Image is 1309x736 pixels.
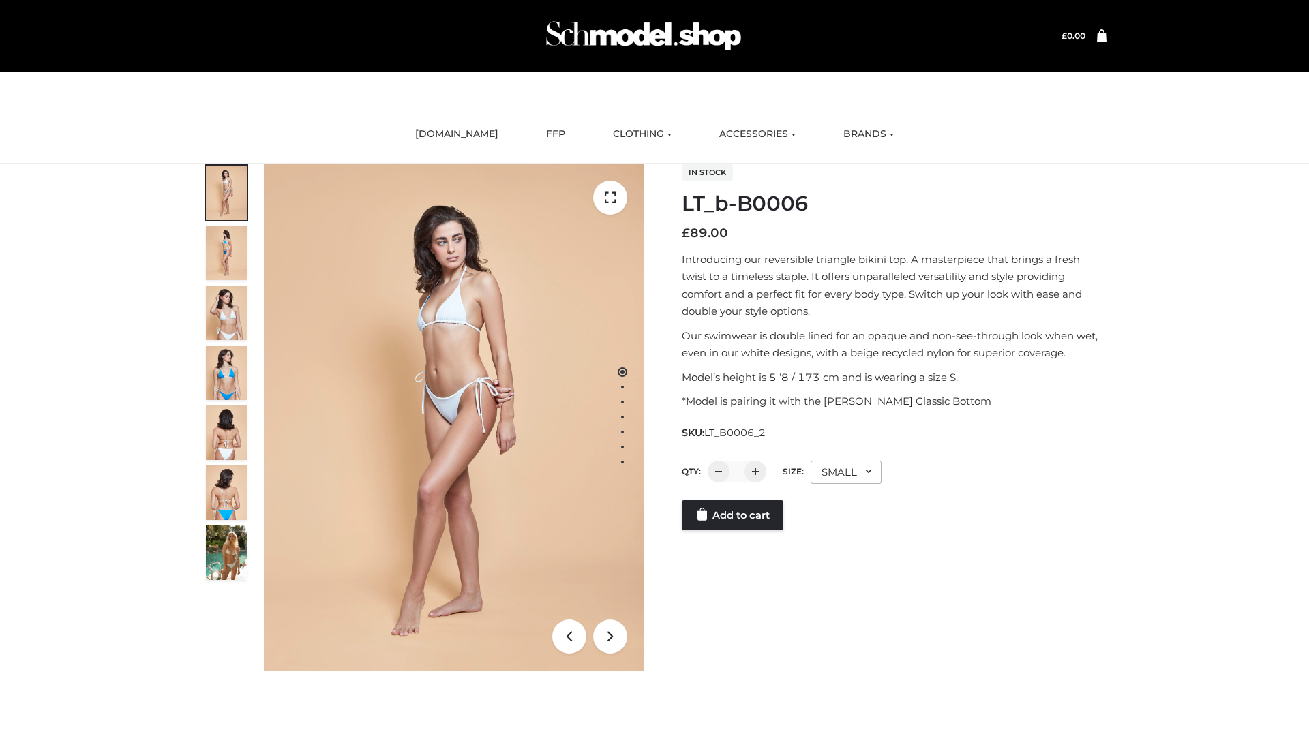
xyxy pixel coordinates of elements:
[541,9,746,63] img: Schmodel Admin 964
[603,119,682,149] a: CLOTHING
[704,427,766,439] span: LT_B0006_2
[1062,31,1085,41] a: £0.00
[206,405,247,460] img: ArielClassicBikiniTop_CloudNine_AzureSky_OW114ECO_7-scaled.jpg
[682,226,728,241] bdi: 89.00
[682,191,1107,216] h1: LT_b-B0006
[536,119,575,149] a: FFP
[206,465,247,520] img: ArielClassicBikiniTop_CloudNine_AzureSky_OW114ECO_8-scaled.jpg
[1062,31,1067,41] span: £
[206,525,247,580] img: Arieltop_CloudNine_AzureSky2.jpg
[682,226,690,241] span: £
[206,226,247,280] img: ArielClassicBikiniTop_CloudNine_AzureSky_OW114ECO_2-scaled.jpg
[206,286,247,340] img: ArielClassicBikiniTop_CloudNine_AzureSky_OW114ECO_3-scaled.jpg
[682,251,1107,320] p: Introducing our reversible triangle bikini top. A masterpiece that brings a fresh twist to a time...
[405,119,509,149] a: [DOMAIN_NAME]
[682,425,767,441] span: SKU:
[682,500,783,530] a: Add to cart
[682,369,1107,386] p: Model’s height is 5 ‘8 / 173 cm and is wearing a size S.
[783,466,804,476] label: Size:
[811,461,882,484] div: SMALL
[833,119,904,149] a: BRANDS
[682,164,733,181] span: In stock
[206,346,247,400] img: ArielClassicBikiniTop_CloudNine_AzureSky_OW114ECO_4-scaled.jpg
[682,466,701,476] label: QTY:
[206,166,247,220] img: ArielClassicBikiniTop_CloudNine_AzureSky_OW114ECO_1-scaled.jpg
[682,327,1107,362] p: Our swimwear is double lined for an opaque and non-see-through look when wet, even in our white d...
[264,164,644,671] img: LT_b-B0006
[682,393,1107,410] p: *Model is pairing it with the [PERSON_NAME] Classic Bottom
[709,119,806,149] a: ACCESSORIES
[1062,31,1085,41] bdi: 0.00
